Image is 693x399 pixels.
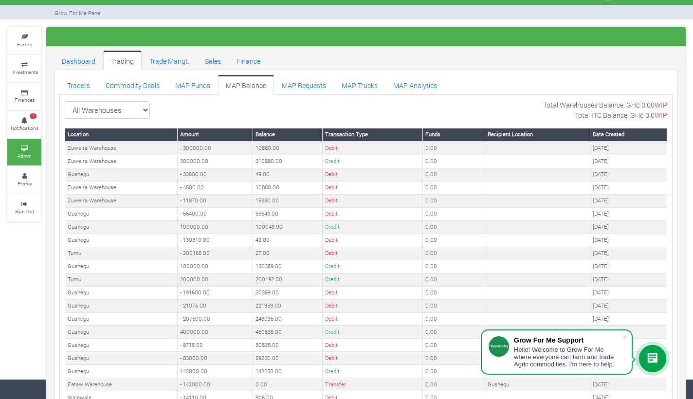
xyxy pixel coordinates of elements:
[323,312,423,326] td: Debit
[7,166,41,193] a: Profile
[65,220,178,234] td: Gushegu
[253,128,323,141] th: Balance
[178,352,253,365] td: - 83000.00
[323,326,423,339] td: Credit
[178,273,253,286] td: 200000.00
[590,234,667,247] td: [DATE]
[253,286,323,299] td: 30359.00
[178,155,253,168] td: 300000.00
[18,180,32,187] small: Profile
[178,378,253,391] td: - 142000.00
[323,194,423,207] td: Debit
[253,181,323,194] td: 10880.00
[253,339,323,352] td: 50535.00
[178,286,253,299] td: - 191600.00
[423,365,485,378] td: 0.00
[590,326,667,339] td: [DATE]
[65,194,178,207] td: Zuweira Warehouse
[65,181,178,194] td: Zuweira Warehouse
[253,378,323,391] td: 0.00
[323,365,423,378] td: Credit
[575,110,667,120] p: Total ITC Balance: GH¢ 0.0
[65,286,178,299] td: Gushegu
[423,378,485,391] td: 0.00
[323,128,423,141] th: Transaction Type
[65,352,178,365] td: Gushegu
[323,207,423,220] td: Debit
[323,273,423,286] td: Credit
[253,273,323,286] td: 200192.00
[197,51,229,70] a: Sales
[15,96,35,103] small: Finances
[590,155,667,168] td: [DATE]
[59,75,98,94] a: Traders
[590,128,667,141] th: Date Created
[253,155,323,168] td: 310880.00
[178,234,253,247] td: - 130310.00
[423,273,485,286] td: 0.00
[590,220,667,234] td: [DATE]
[7,195,41,221] a: Sign Out
[423,155,485,168] td: 0.00
[323,234,423,247] td: Debit
[167,75,218,94] a: MAP Funds
[65,168,178,181] td: Gushegu
[178,207,253,220] td: - 66400.00
[178,220,253,234] td: 100000.00
[65,326,178,339] td: Gushegu
[11,125,38,131] small: Notifications
[253,247,323,260] td: 27.00
[385,75,445,94] a: MAP Analytics
[334,75,385,94] a: MAP Trucks
[65,365,178,378] td: Gushegu
[178,326,253,339] td: 400000.00
[423,260,485,273] td: 0.00
[323,339,423,352] td: Debit
[323,247,423,260] td: Debit
[323,260,423,273] td: Credit
[423,339,485,352] td: 0.00
[323,378,423,391] td: Transfer
[423,142,485,155] td: 0.00
[323,155,423,168] td: Credit
[65,378,178,391] td: Fataw Warehouse
[423,286,485,299] td: 0.00
[323,299,423,312] td: Debit
[7,139,41,165] a: Admin
[178,168,253,181] td: - 33600.00
[65,260,178,273] td: Gushegu
[253,194,323,207] td: 15380.00
[178,299,253,312] td: - 21076.00
[178,339,253,352] td: - 8715.00
[323,168,423,181] td: Debit
[142,51,197,70] a: Trade Mangt.
[323,220,423,234] td: Credit
[253,142,323,155] td: 10880.00
[590,312,667,326] td: [DATE]
[54,51,103,70] a: Dashboard
[423,128,485,141] th: Funds
[253,326,323,339] td: 450535.00
[7,27,41,54] a: Farms
[7,83,41,110] a: Finances
[485,128,590,141] th: Recipient Location
[178,247,253,260] td: - 200165.00
[590,142,667,155] td: [DATE]
[65,299,178,312] td: Gushegu
[253,299,323,312] td: 221959.00
[65,234,178,247] td: Gushegu
[253,220,323,234] td: 100049.00
[17,41,32,48] small: Farms
[229,51,268,70] a: Finance
[178,365,253,378] td: 142000.00
[590,378,667,391] td: [DATE]
[423,207,485,220] td: 0.00
[423,234,485,247] td: 0.00
[65,339,178,352] td: Gushegu
[423,181,485,194] td: 0.00
[590,207,667,220] td: [DATE]
[485,378,590,391] td: Gushegu
[178,312,253,326] td: - 207500.00
[65,247,178,260] td: Tumu
[423,247,485,260] td: 0.00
